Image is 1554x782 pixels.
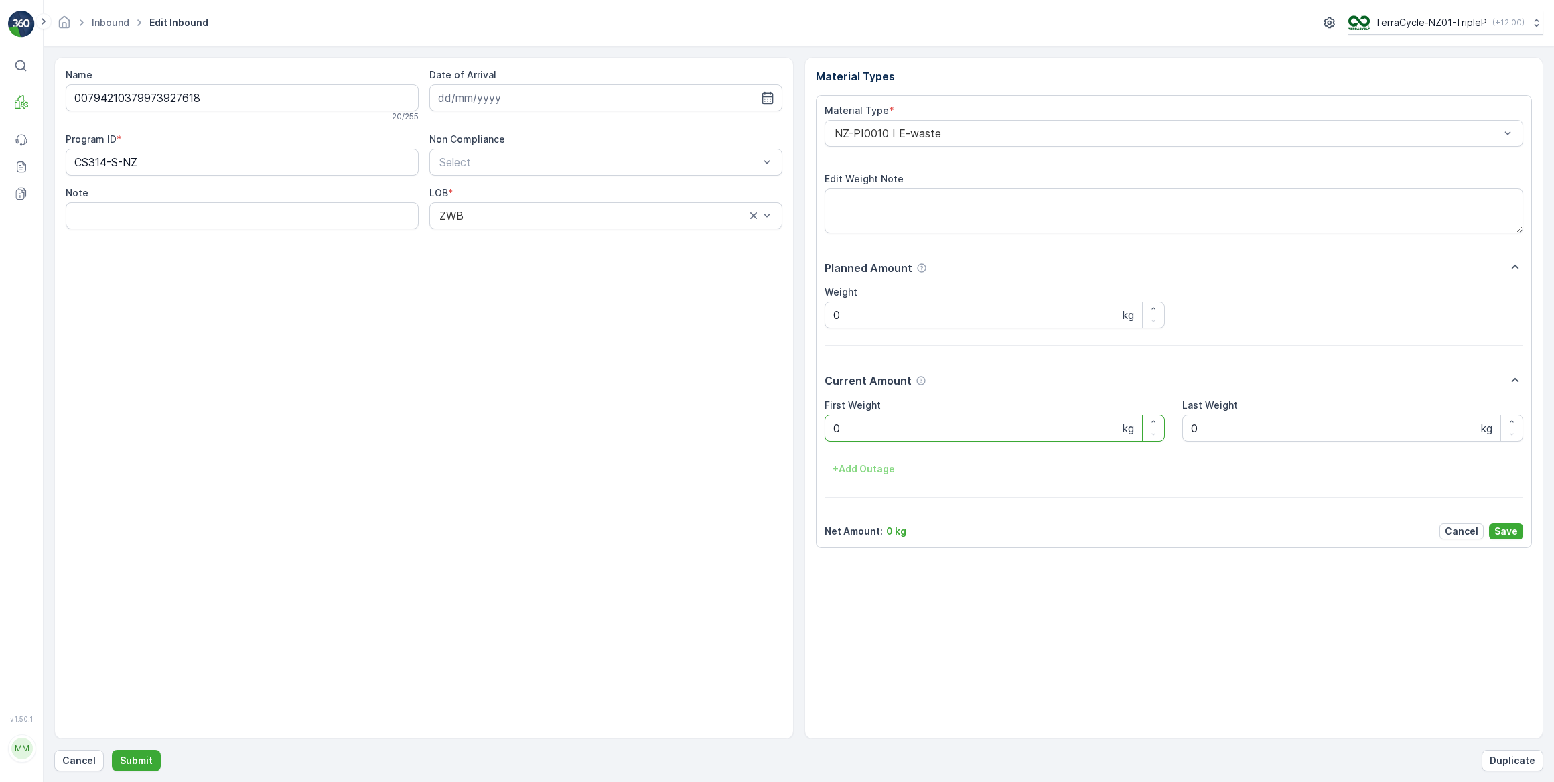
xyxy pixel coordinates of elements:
[825,105,889,116] label: Material Type
[8,726,35,771] button: MM
[429,187,448,198] label: LOB
[1123,307,1134,323] p: kg
[825,260,912,276] p: Planned Amount
[1439,523,1484,539] button: Cancel
[825,373,912,389] p: Current Amount
[120,754,153,767] p: Submit
[112,750,161,771] button: Submit
[833,462,895,476] p: + Add Outage
[392,111,419,122] p: 20 / 255
[816,68,1533,84] p: Material Types
[1481,420,1492,436] p: kg
[825,458,903,480] button: +Add Outage
[1348,11,1543,35] button: TerraCycle-NZ01-TripleP(+12:00)
[1348,15,1370,30] img: TC_7kpGtVS.png
[1182,399,1238,411] label: Last Weight
[1490,754,1535,767] p: Duplicate
[886,525,906,538] p: 0 kg
[92,17,129,28] a: Inbound
[429,133,505,145] label: Non Compliance
[439,154,759,170] p: Select
[11,738,33,759] div: MM
[916,263,927,273] div: Help Tooltip Icon
[825,173,904,184] label: Edit Weight Note
[825,399,881,411] label: First Weight
[57,20,72,31] a: Homepage
[1492,17,1525,28] p: ( +12:00 )
[8,715,35,723] span: v 1.50.1
[62,754,96,767] p: Cancel
[825,286,857,298] label: Weight
[54,750,104,771] button: Cancel
[825,525,883,538] p: Net Amount :
[1375,16,1487,29] p: TerraCycle-NZ01-TripleP
[1123,420,1134,436] p: kg
[1489,523,1523,539] button: Save
[1482,750,1543,771] button: Duplicate
[66,133,117,145] label: Program ID
[1494,525,1518,538] p: Save
[916,375,926,386] div: Help Tooltip Icon
[66,69,92,80] label: Name
[66,187,88,198] label: Note
[429,69,496,80] label: Date of Arrival
[147,16,211,29] span: Edit Inbound
[1445,525,1478,538] p: Cancel
[8,11,35,38] img: logo
[429,84,782,111] input: dd/mm/yyyy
